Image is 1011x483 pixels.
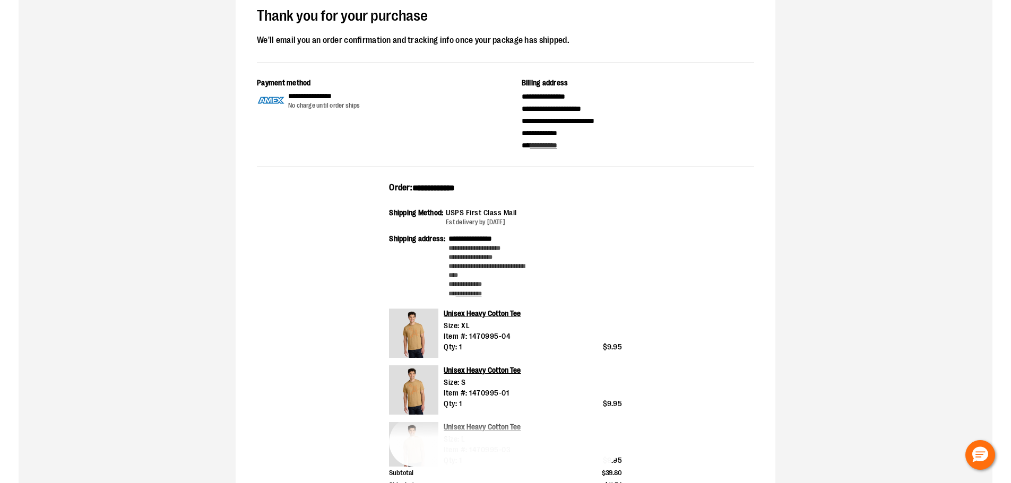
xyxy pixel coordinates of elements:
[444,320,622,341] div: Item #: 1470995-04
[257,91,286,110] img: Payment type icon
[389,207,446,227] div: Shipping Method:
[603,343,622,351] span: $9.95
[444,398,462,409] span: Qty: 1
[257,77,490,91] div: Payment method
[389,467,413,479] span: Subtotal
[389,422,438,471] img: Unisex Heavy Cotton Tee
[389,233,448,289] div: Shipping address:
[446,207,517,218] div: USPS First Class Mail
[446,218,505,226] span: Est delivery by [DATE]
[444,309,521,318] a: Unisex Heavy Cotton Tee
[389,417,622,467] button: + show 2 more
[522,77,755,91] div: Billing address
[288,101,361,110] div: No charge until order ships
[389,309,438,358] img: Unisex Heavy Cotton Tee
[965,440,995,470] button: Hello, have a question? Let’s chat.
[257,33,754,47] div: We'll email you an order confirmation and tracking info once your package has shipped.
[389,182,622,201] div: Order:
[444,378,466,387] span: Size: S
[444,321,470,330] span: Size: XL
[444,366,521,374] a: Unisex Heavy Cotton Tee
[444,341,462,353] span: Qty: 1
[257,8,754,25] h1: Thank you for your purchase
[602,469,622,477] span: $39.80
[603,399,622,408] span: $9.95
[389,365,438,415] img: Unisex Heavy Cotton Tee
[444,377,622,398] div: Item #: 1470995-01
